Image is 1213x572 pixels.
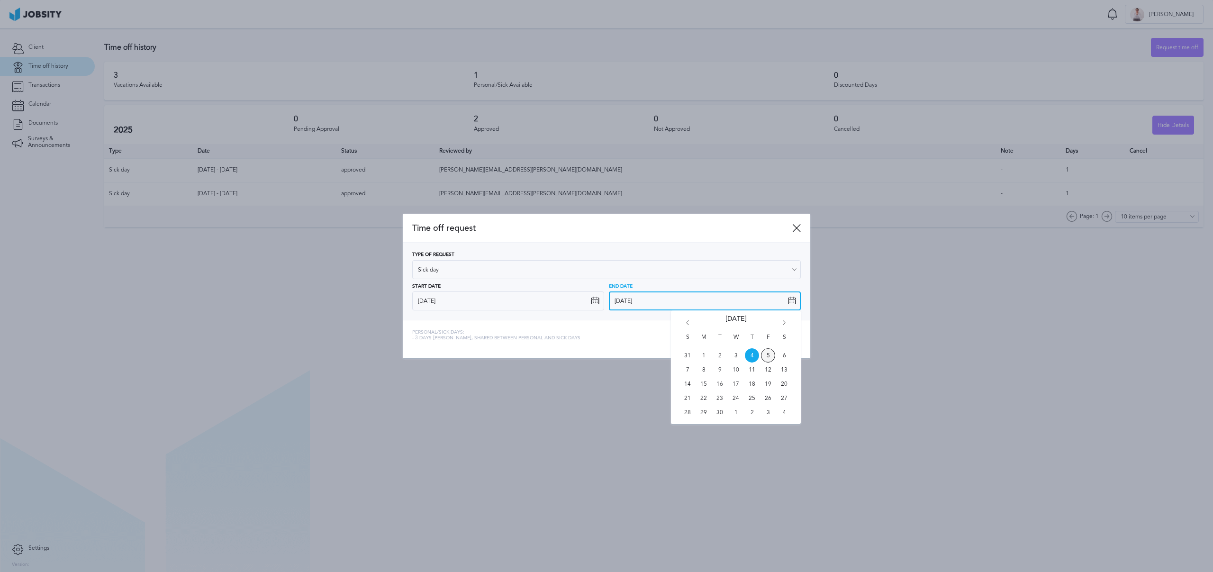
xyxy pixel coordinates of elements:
span: Wed Sep 17 2025 [729,377,743,391]
span: S [777,334,791,348]
span: Tue Sep 02 2025 [713,348,727,363]
span: Fri Sep 12 2025 [761,363,775,377]
span: Sun Aug 31 2025 [680,348,695,363]
span: Time off request [412,223,792,233]
span: Tue Sep 30 2025 [713,405,727,419]
span: Sat Sep 13 2025 [777,363,791,377]
span: Start Date [412,284,441,290]
span: T [713,334,727,348]
span: Sat Sep 20 2025 [777,377,791,391]
span: Sat Sep 27 2025 [777,391,791,405]
span: Tue Sep 16 2025 [713,377,727,391]
span: Thu Sep 04 2025 [745,348,759,363]
span: Fri Sep 05 2025 [761,348,775,363]
span: Personal/Sick days: [412,330,580,336]
span: Mon Sep 22 2025 [697,391,711,405]
span: W [729,334,743,348]
span: F [761,334,775,348]
span: M [697,334,711,348]
span: Sat Oct 04 2025 [777,405,791,419]
span: Fri Sep 19 2025 [761,377,775,391]
span: - 3 days [PERSON_NAME], shared between personal and sick days [412,336,580,341]
span: Thu Oct 02 2025 [745,405,759,419]
span: Thu Sep 25 2025 [745,391,759,405]
span: Sun Sep 14 2025 [680,377,695,391]
span: Wed Sep 24 2025 [729,391,743,405]
span: Sun Sep 07 2025 [680,363,695,377]
span: Mon Sep 08 2025 [697,363,711,377]
span: [DATE] [725,315,747,334]
span: Wed Sep 03 2025 [729,348,743,363]
span: Tue Sep 09 2025 [713,363,727,377]
span: Type of Request [412,252,454,258]
span: Sat Sep 06 2025 [777,348,791,363]
span: Sun Sep 21 2025 [680,391,695,405]
span: Mon Sep 01 2025 [697,348,711,363]
span: Thu Sep 18 2025 [745,377,759,391]
i: Go back 1 month [683,320,692,329]
span: Fri Oct 03 2025 [761,405,775,419]
span: Fri Sep 26 2025 [761,391,775,405]
span: Mon Sep 29 2025 [697,405,711,419]
span: T [745,334,759,348]
span: Tue Sep 23 2025 [713,391,727,405]
span: End Date [609,284,633,290]
span: Sun Sep 28 2025 [680,405,695,419]
span: Thu Sep 11 2025 [745,363,759,377]
span: S [680,334,695,348]
span: Mon Sep 15 2025 [697,377,711,391]
span: Wed Sep 10 2025 [729,363,743,377]
i: Go forward 1 month [780,320,788,329]
span: Wed Oct 01 2025 [729,405,743,419]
